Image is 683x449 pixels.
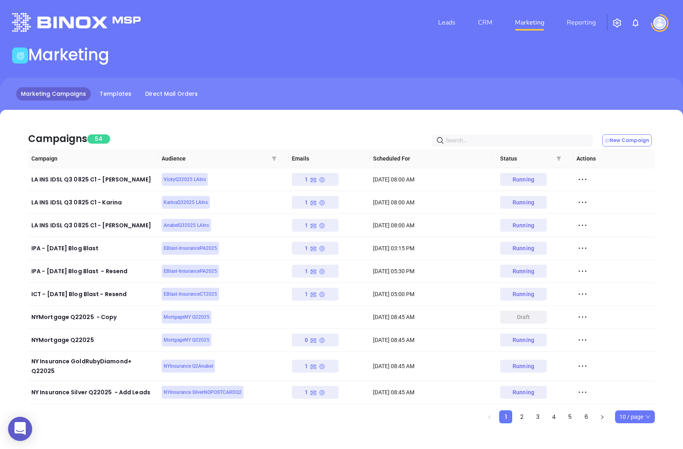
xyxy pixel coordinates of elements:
[272,156,277,161] span: filter
[305,265,325,278] div: 1
[164,388,242,397] span: NYInsurance SilverNOPOSTCARDQ2
[373,388,489,397] div: [DATE] 08:45 AM
[513,242,534,255] div: Running
[631,18,640,28] img: iconNotification
[12,13,141,32] img: logo
[602,134,652,146] button: New Campaign
[483,410,496,423] button: left
[532,411,544,423] a: 3
[596,410,609,423] li: Next Page
[305,173,325,186] div: 1
[373,313,489,321] div: [DATE] 08:45 AM
[305,288,325,301] div: 1
[548,411,560,423] a: 4
[513,386,534,399] div: Running
[373,198,489,207] div: [DATE] 08:00 AM
[500,411,512,423] a: 1
[305,242,325,255] div: 1
[164,313,209,321] span: MortgageNY Q22025
[446,136,582,145] input: Search…
[615,410,655,423] div: Page Size
[513,288,534,301] div: Running
[373,290,489,299] div: [DATE] 05:00 PM
[373,221,489,230] div: [DATE] 08:00 AM
[95,87,136,101] a: Templates
[483,410,496,423] li: Previous Page
[531,410,544,423] li: 3
[564,410,576,423] li: 5
[373,336,489,344] div: [DATE] 08:45 AM
[164,244,217,253] span: EBlast-InsurancePA2025
[373,267,489,276] div: [DATE] 05:30 PM
[162,154,285,163] span: Audience
[564,14,599,31] a: Reporting
[513,334,534,346] div: Running
[370,149,492,168] th: Scheduled For
[580,410,593,423] li: 6
[31,312,155,322] div: NYMortgage Q22025 - Copy
[140,87,203,101] a: Direct Mail Orders
[305,334,325,346] div: 0
[573,149,655,168] th: Actions
[31,243,155,253] div: IPA - [DATE] Blog Blast
[612,18,622,28] img: iconSetting
[164,198,208,207] span: KarinaQ32025 LAIns
[373,175,489,184] div: [DATE] 08:00 AM
[87,134,110,144] span: 54
[28,132,87,146] div: Campaigns
[373,244,489,253] div: [DATE] 03:15 PM
[499,410,512,423] li: 1
[513,196,534,209] div: Running
[305,360,325,373] div: 1
[517,311,530,323] div: draft
[513,219,534,232] div: Running
[500,154,570,163] span: Status
[305,219,325,232] div: 1
[580,411,592,423] a: 6
[31,356,155,376] div: NY Insurance GoldRubyDiamond+ Q22025
[513,360,534,373] div: Running
[270,149,278,168] span: filter
[515,410,528,423] li: 2
[305,196,325,209] div: 1
[31,266,155,276] div: IPA - [DATE] Blog Blast - Resend
[548,410,560,423] li: 4
[516,411,528,423] a: 2
[31,220,155,230] div: LA INS IDSL Q3 0825 C1 - [PERSON_NAME]
[373,362,489,371] div: [DATE] 08:45 AM
[596,410,609,423] button: right
[289,149,370,168] th: Emails
[564,411,576,423] a: 5
[28,149,158,168] th: Campaign
[556,156,561,161] span: filter
[475,14,496,31] a: CRM
[512,14,548,31] a: Marketing
[619,411,650,423] span: 10 / page
[164,290,217,299] span: EBlast-InsuranceCT2025
[31,175,155,184] div: LA INS IDSL Q3 0825 C1 - [PERSON_NAME]
[513,173,534,186] div: Running
[164,336,209,344] span: MortgageNY Q22025
[164,362,213,371] span: NYInsurance Q2Anabel
[31,198,155,207] div: LA INS IDSL Q3 0825 C1 - Karina
[487,415,492,420] span: left
[16,87,91,101] a: Marketing Campaigns
[164,175,206,184] span: VickyQ32025 LAIns
[513,265,534,278] div: Running
[305,386,325,399] div: 1
[653,16,666,29] img: user
[435,14,459,31] a: Leads
[31,289,155,299] div: ICT - [DATE] Blog Blast - Resend
[164,221,209,230] span: AnabelQ32025 LAIns
[28,45,109,64] h1: Marketing
[555,149,563,168] span: filter
[600,415,605,420] span: right
[164,267,217,276] span: EBlast-InsurancePA2025
[31,387,155,397] div: NY Insurance Silver Q22025 - Add Leads
[31,335,155,345] div: NYMortgage Q22025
